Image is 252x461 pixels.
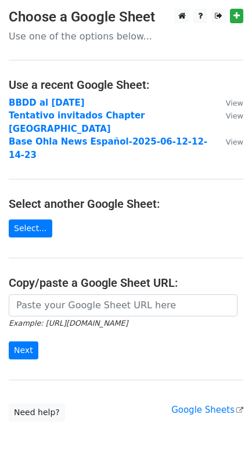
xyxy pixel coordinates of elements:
[226,99,243,107] small: View
[214,136,243,147] a: View
[9,294,237,316] input: Paste your Google Sheet URL here
[9,30,243,42] p: Use one of the options below...
[226,138,243,146] small: View
[9,9,243,26] h3: Choose a Google Sheet
[9,98,85,108] a: BBDD al [DATE]
[9,110,145,134] a: Tentativo invitados Chapter [GEOGRAPHIC_DATA]
[9,78,243,92] h4: Use a recent Google Sheet:
[214,110,243,121] a: View
[9,136,207,160] a: Base Ohla News Español-2025-06-12-12-14-23
[171,405,243,415] a: Google Sheets
[9,219,52,237] a: Select...
[214,98,243,108] a: View
[9,276,243,290] h4: Copy/paste a Google Sheet URL:
[226,111,243,120] small: View
[9,319,128,327] small: Example: [URL][DOMAIN_NAME]
[9,404,65,422] a: Need help?
[9,197,243,211] h4: Select another Google Sheet:
[9,341,38,359] input: Next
